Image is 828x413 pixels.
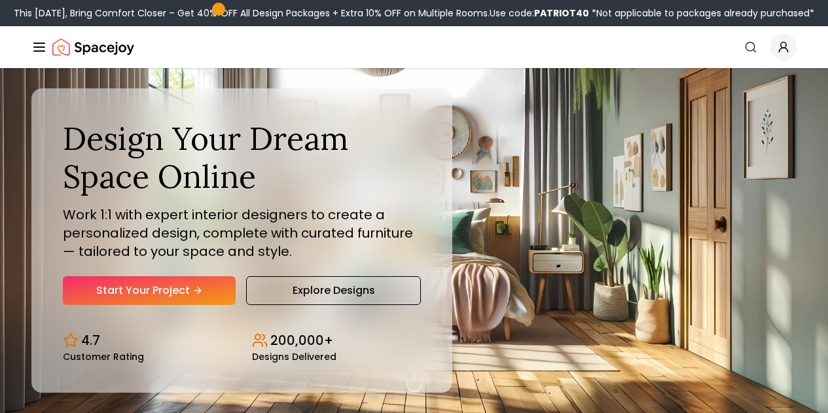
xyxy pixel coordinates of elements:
[246,276,420,305] a: Explore Designs
[63,206,421,260] p: Work 1:1 with expert interior designers to create a personalized design, complete with curated fu...
[534,7,589,20] b: PATRIOT40
[63,321,421,361] div: Design stats
[81,331,100,350] p: 4.7
[63,276,236,305] a: Start Your Project
[270,331,333,350] p: 200,000+
[52,34,134,60] a: Spacejoy
[14,7,814,20] div: This [DATE], Bring Comfort Closer – Get 40% OFF All Design Packages + Extra 10% OFF on Multiple R...
[63,120,421,195] h1: Design Your Dream Space Online
[63,352,144,361] small: Customer Rating
[252,352,336,361] small: Designs Delivered
[52,34,134,60] img: Spacejoy Logo
[490,7,589,20] span: Use code:
[589,7,814,20] span: *Not applicable to packages already purchased*
[31,26,797,68] nav: Global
